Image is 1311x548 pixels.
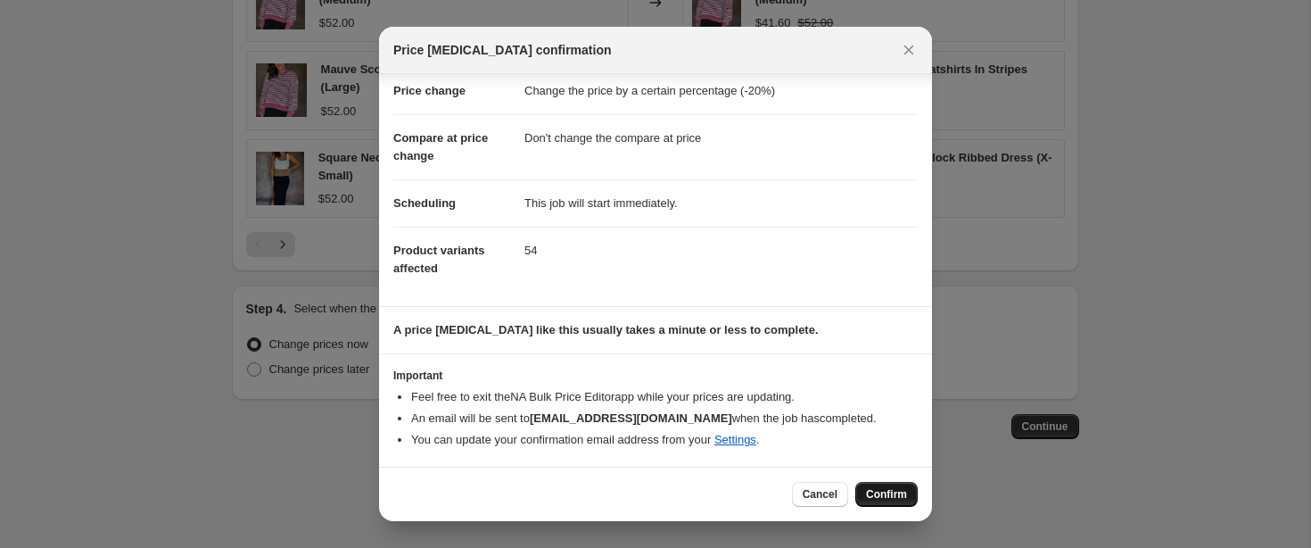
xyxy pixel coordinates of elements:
b: [EMAIL_ADDRESS][DOMAIN_NAME] [530,411,732,425]
a: Settings [714,433,756,446]
span: Compare at price change [393,131,488,162]
span: Price [MEDICAL_DATA] confirmation [393,41,612,59]
dd: Change the price by a certain percentage (-20%) [524,68,918,114]
button: Confirm [855,482,918,507]
span: Confirm [866,487,907,502]
li: Feel free to exit the NA Bulk Price Editor app while your prices are updating. [411,388,918,406]
li: You can update your confirmation email address from your . [411,431,918,449]
li: An email will be sent to when the job has completed . [411,410,918,428]
span: Scheduling [393,196,456,210]
h3: Important [393,369,918,383]
b: A price [MEDICAL_DATA] like this usually takes a minute or less to complete. [393,323,819,336]
button: Cancel [792,482,848,507]
dd: 54 [524,227,918,274]
span: Price change [393,84,466,97]
span: Cancel [803,487,837,502]
dd: Don't change the compare at price [524,114,918,162]
dd: This job will start immediately. [524,179,918,227]
button: Close [896,37,921,62]
span: Product variants affected [393,244,485,275]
